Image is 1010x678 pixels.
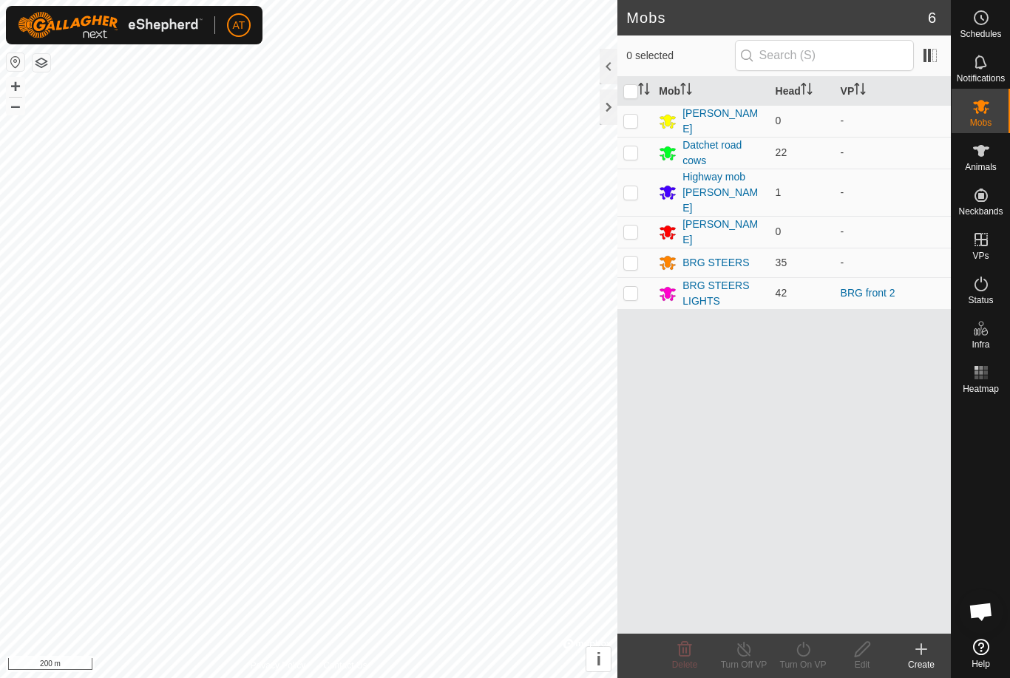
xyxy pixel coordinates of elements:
[773,658,833,671] div: Turn On VP
[958,207,1003,216] span: Neckbands
[680,85,692,97] p-sorticon: Activate to sort
[682,138,763,169] div: Datchet road cows
[682,106,763,137] div: [PERSON_NAME]
[835,137,951,169] td: -
[233,18,245,33] span: AT
[251,659,306,672] a: Privacy Policy
[7,97,24,115] button: –
[835,105,951,137] td: -
[672,660,698,670] span: Delete
[596,649,601,669] span: i
[959,589,1003,634] a: Open chat
[33,54,50,72] button: Map Layers
[952,633,1010,674] a: Help
[7,53,24,71] button: Reset Map
[835,77,951,106] th: VP
[735,40,914,71] input: Search (S)
[835,216,951,248] td: -
[776,226,782,237] span: 0
[835,248,951,277] td: -
[972,660,990,668] span: Help
[957,74,1005,83] span: Notifications
[586,647,611,671] button: i
[968,296,993,305] span: Status
[854,85,866,97] p-sorticon: Activate to sort
[892,658,951,671] div: Create
[653,77,769,106] th: Mob
[18,12,203,38] img: Gallagher Logo
[970,118,992,127] span: Mobs
[972,251,989,260] span: VPs
[626,48,734,64] span: 0 selected
[963,384,999,393] span: Heatmap
[928,7,936,29] span: 6
[801,85,813,97] p-sorticon: Activate to sort
[776,115,782,126] span: 0
[714,658,773,671] div: Turn Off VP
[960,30,1001,38] span: Schedules
[835,169,951,216] td: -
[626,9,928,27] h2: Mobs
[7,78,24,95] button: +
[833,658,892,671] div: Edit
[638,85,650,97] p-sorticon: Activate to sort
[682,255,749,271] div: BRG STEERS
[965,163,997,172] span: Animals
[776,186,782,198] span: 1
[776,257,787,268] span: 35
[841,287,895,299] a: BRG front 2
[682,169,763,216] div: Highway mob [PERSON_NAME]
[682,278,763,309] div: BRG STEERS LIGHTS
[776,287,787,299] span: 42
[972,340,989,349] span: Infra
[682,217,763,248] div: [PERSON_NAME]
[323,659,367,672] a: Contact Us
[770,77,835,106] th: Head
[776,146,787,158] span: 22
